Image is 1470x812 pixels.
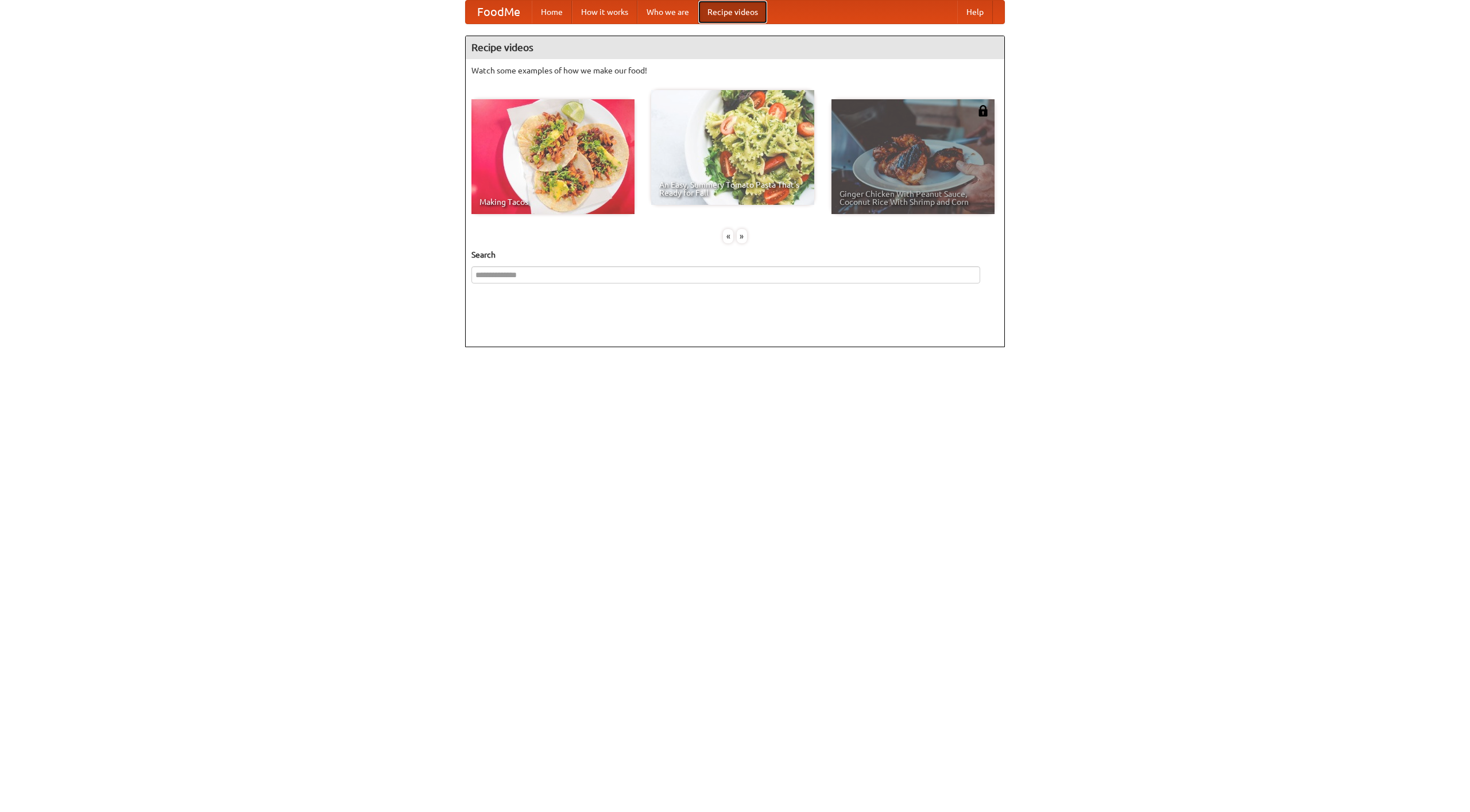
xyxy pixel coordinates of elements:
h5: Search [471,249,999,261]
a: Who we are [637,1,698,24]
div: « [723,229,733,243]
a: Home [532,1,572,24]
p: Watch some examples of how we make our food! [471,65,999,76]
a: FoodMe [466,1,532,24]
a: Recipe videos [698,1,767,24]
a: An Easy, Summery Tomato Pasta That's Ready for Fall [651,90,814,205]
a: Making Tacos [471,99,635,214]
span: An Easy, Summery Tomato Pasta That's Ready for Fall [659,181,806,197]
a: How it works [572,1,637,24]
span: Making Tacos [479,198,626,206]
img: 483408.png [977,105,989,116]
a: Help [957,1,993,24]
div: » [737,229,747,243]
h4: Recipe videos [466,36,1004,59]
